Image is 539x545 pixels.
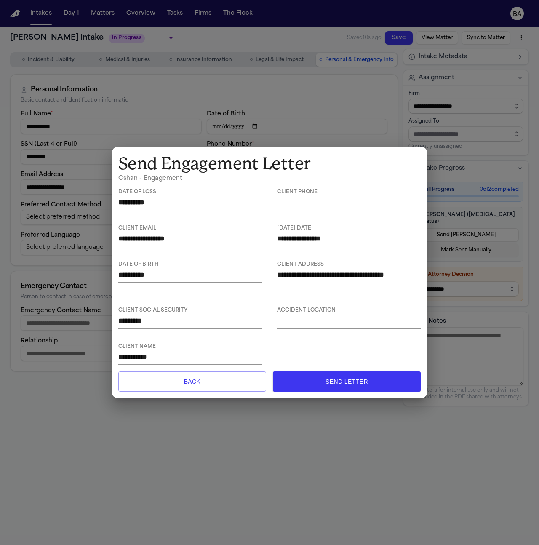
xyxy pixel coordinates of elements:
h6: Oshan - Engagement [118,174,421,183]
span: Date of Birth [118,262,262,268]
button: Back [118,371,266,392]
h1: Send Engagement Letter [118,153,421,174]
span: Client Name [118,344,262,350]
span: Client Phone [277,189,421,195]
span: Date of Loss [118,189,262,195]
span: [DATE] Date [277,225,421,232]
span: Client Email [118,225,262,232]
span: Client Social Security [118,307,262,314]
span: Client Address [277,262,421,268]
button: Send Letter [273,371,421,392]
span: Accident Location [277,307,421,314]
